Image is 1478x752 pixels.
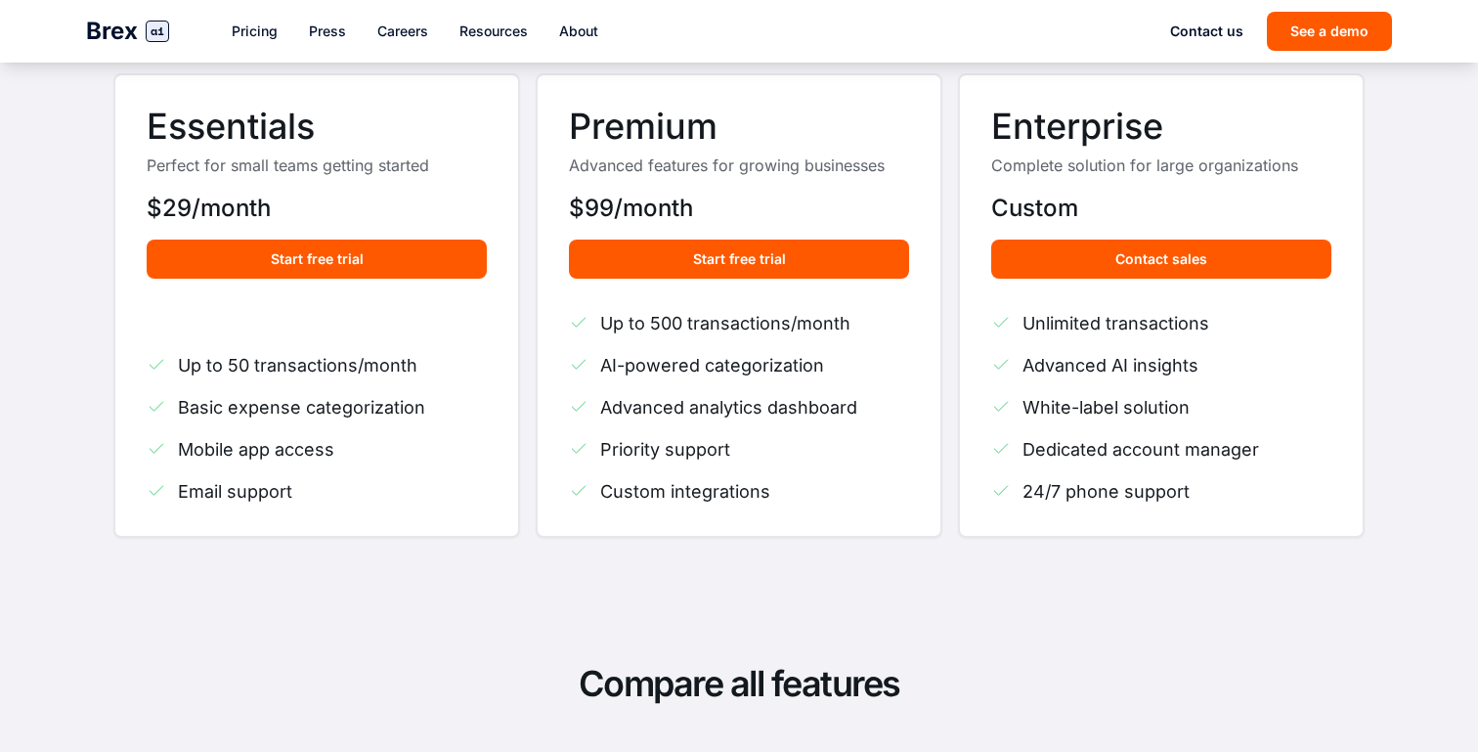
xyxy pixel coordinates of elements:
[600,394,857,420] span: Advanced analytics dashboard
[991,193,1331,224] div: Custom
[569,107,909,146] h3: Premium
[147,193,487,224] div: $29/month
[600,478,770,505] span: Custom integrations
[1022,436,1259,463] span: Dedicated account manager
[569,240,909,279] button: Start free trial
[569,154,909,177] p: Advanced features for growing businesses
[147,154,487,177] p: Perfect for small teams getting started
[1022,478,1190,505] span: 24/7 phone support
[178,352,417,378] span: Up to 50 transactions/month
[1022,310,1209,336] span: Unlimited transactions
[147,107,487,146] h3: Essentials
[178,394,425,420] span: Basic expense categorization
[86,16,138,47] span: Brex
[1170,22,1243,41] a: Contact us
[600,436,730,463] span: Priority support
[459,22,528,41] a: Resources
[113,663,1365,705] h2: Compare all features
[1022,352,1198,378] span: Advanced AI insights
[1267,12,1392,51] button: See a demo
[86,16,169,47] a: Brexai
[146,21,169,42] span: ai
[600,310,850,336] span: Up to 500 transactions/month
[991,154,1331,177] p: Complete solution for large organizations
[569,193,909,224] div: $99/month
[309,22,346,41] a: Press
[377,22,428,41] a: Careers
[1022,394,1190,420] span: White-label solution
[991,240,1331,279] button: Contact sales
[178,478,292,505] span: Email support
[991,107,1331,146] h3: Enterprise
[232,22,278,41] a: Pricing
[147,240,487,279] button: Start free trial
[559,22,598,41] a: About
[178,436,334,463] span: Mobile app access
[600,352,824,378] span: AI-powered categorization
